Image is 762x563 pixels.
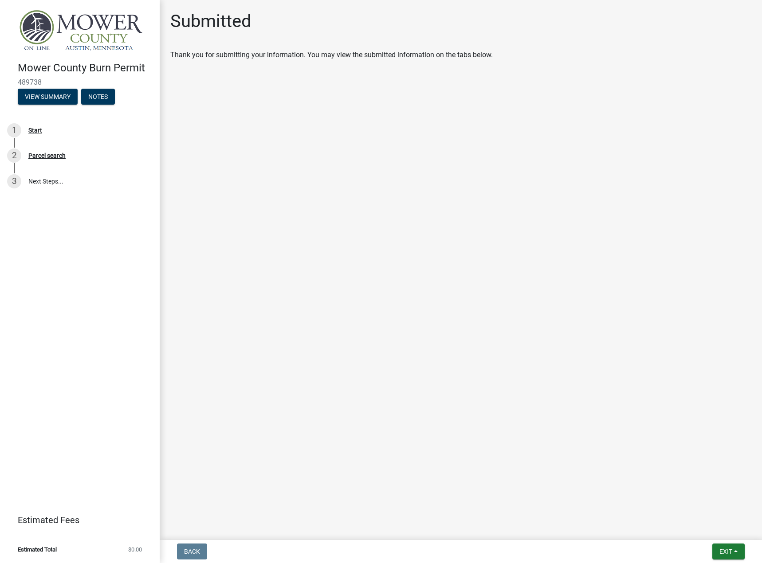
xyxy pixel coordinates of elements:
[81,89,115,105] button: Notes
[7,149,21,163] div: 2
[81,94,115,101] wm-modal-confirm: Notes
[18,78,142,86] span: 489738
[7,511,145,529] a: Estimated Fees
[128,547,142,552] span: $0.00
[170,11,251,32] h1: Submitted
[18,89,78,105] button: View Summary
[18,62,153,74] h4: Mower County Burn Permit
[177,543,207,559] button: Back
[18,547,57,552] span: Estimated Total
[28,152,66,159] div: Parcel search
[719,548,732,555] span: Exit
[7,123,21,137] div: 1
[170,50,751,60] div: Thank you for submitting your information. You may view the submitted information on the tabs below.
[18,9,145,52] img: Mower County, Minnesota
[712,543,745,559] button: Exit
[28,127,42,133] div: Start
[7,174,21,188] div: 3
[184,548,200,555] span: Back
[18,94,78,101] wm-modal-confirm: Summary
